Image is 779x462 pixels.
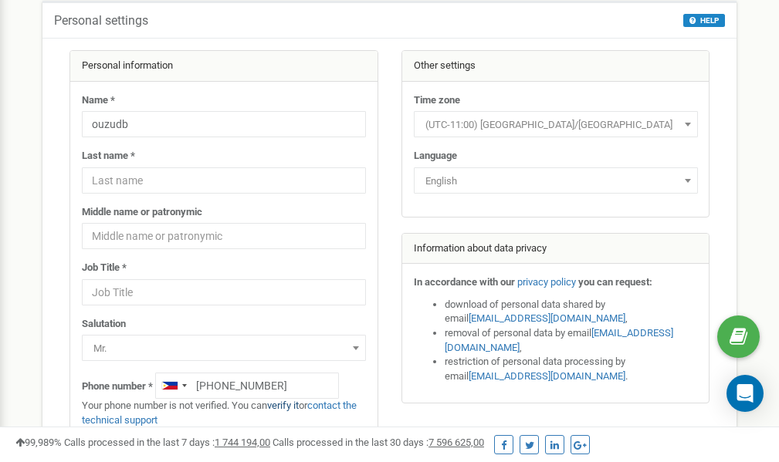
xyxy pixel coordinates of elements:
[82,261,127,275] label: Job Title *
[402,234,710,265] div: Information about data privacy
[82,399,366,427] p: Your phone number is not verified. You can or
[419,170,693,192] span: English
[683,14,725,27] button: HELP
[82,279,366,305] input: Job Title
[445,326,698,355] li: removal of personal data by email ,
[87,338,361,359] span: Mr.
[414,93,460,108] label: Time zone
[445,355,698,383] li: restriction of personal data processing by email .
[428,437,484,448] u: 7 596 625,00
[156,373,191,398] div: Telephone country code
[15,437,62,448] span: 99,989%
[445,298,698,326] li: download of personal data shared by email ,
[273,437,484,448] span: Calls processed in the last 30 days :
[414,276,515,288] strong: In accordance with our
[469,370,625,382] a: [EMAIL_ADDRESS][DOMAIN_NAME]
[82,400,357,426] a: contact the technical support
[215,437,270,448] u: 1 744 194,00
[402,51,710,82] div: Other settings
[54,14,148,28] h5: Personal settings
[82,335,366,361] span: Mr.
[578,276,652,288] strong: you can request:
[445,327,673,353] a: [EMAIL_ADDRESS][DOMAIN_NAME]
[82,93,115,108] label: Name *
[82,149,135,164] label: Last name *
[82,223,366,249] input: Middle name or patronymic
[82,205,202,220] label: Middle name or patronymic
[469,312,625,324] a: [EMAIL_ADDRESS][DOMAIN_NAME]
[267,400,299,411] a: verify it
[70,51,378,82] div: Personal information
[64,437,270,448] span: Calls processed in the last 7 days :
[727,375,764,412] div: Open Intercom Messenger
[82,167,366,194] input: Last name
[82,379,153,394] label: Phone number *
[419,114,693,136] span: (UTC-11:00) Pacific/Midway
[517,276,576,288] a: privacy policy
[155,373,339,399] input: +1-800-555-55-55
[82,111,366,137] input: Name
[414,111,698,137] span: (UTC-11:00) Pacific/Midway
[414,149,457,164] label: Language
[414,167,698,194] span: English
[82,317,126,332] label: Salutation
